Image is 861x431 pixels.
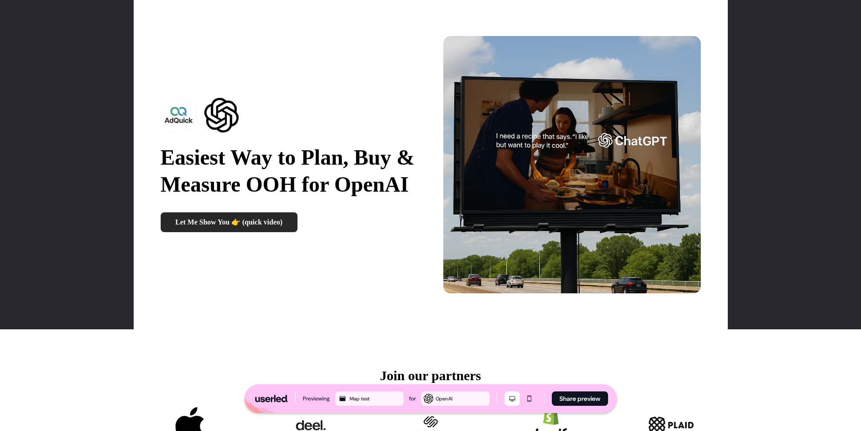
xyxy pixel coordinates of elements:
[436,395,488,403] div: OpenAI
[505,391,520,406] button: Desktop mode
[350,395,402,403] div: Map test
[161,144,418,198] p: Easiest Way to Plan, Buy & Measure OOH for OpenAI
[522,391,537,406] button: Mobile mode
[161,212,298,232] a: Let Me Show You 👉 (quick video)
[409,394,416,403] div: for
[380,368,481,383] span: Join our partners
[303,394,330,403] div: Previewing
[552,391,608,406] button: Share preview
